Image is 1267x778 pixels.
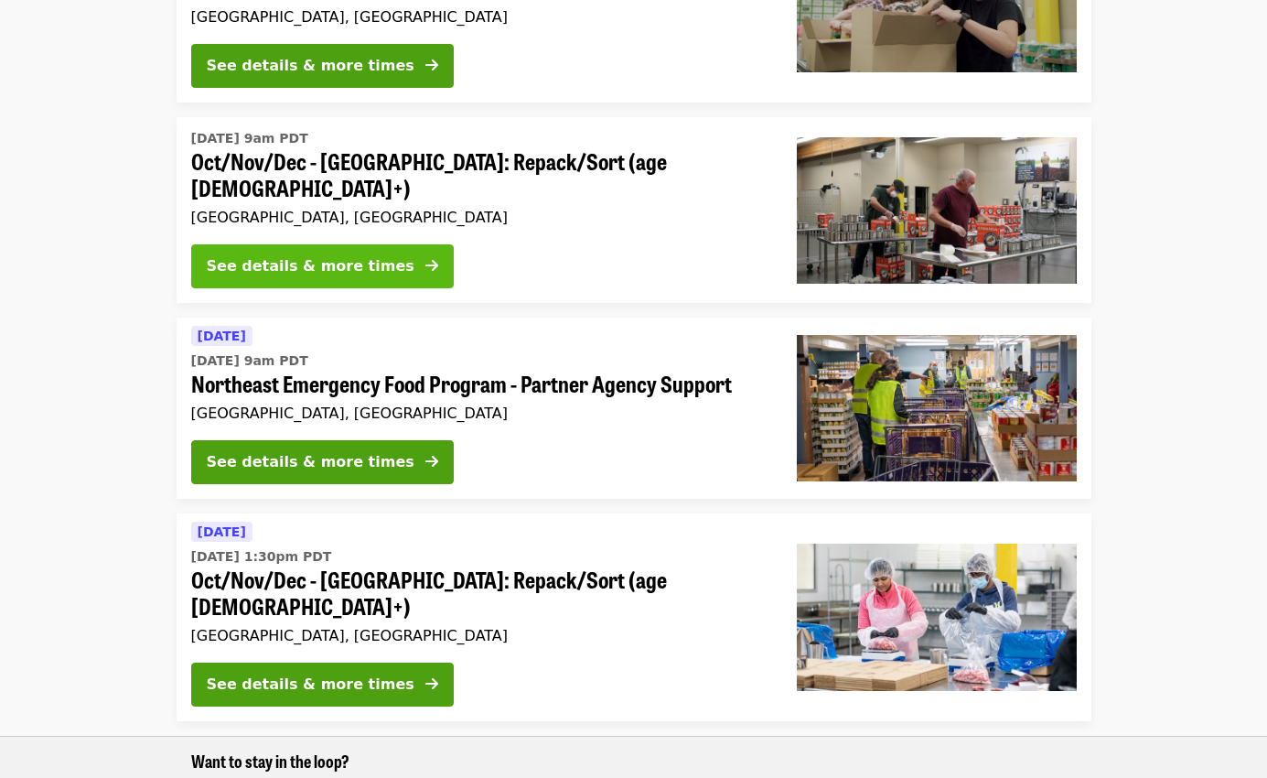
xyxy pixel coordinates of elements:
[191,351,308,371] time: [DATE] 9am PDT
[207,674,414,696] div: See details & more times
[191,440,454,484] button: See details & more times
[177,513,1091,721] a: See details for "Oct/Nov/Dec - Beaverton: Repack/Sort (age 10+)"
[191,627,768,644] div: [GEOGRAPHIC_DATA], [GEOGRAPHIC_DATA]
[191,8,768,26] div: [GEOGRAPHIC_DATA], [GEOGRAPHIC_DATA]
[191,129,308,148] time: [DATE] 9am PDT
[191,567,768,620] span: Oct/Nov/Dec - [GEOGRAPHIC_DATA]: Repack/Sort (age [DEMOGRAPHIC_DATA]+)
[191,44,454,88] button: See details & more times
[425,453,438,470] i: arrow-right icon
[191,547,332,567] time: [DATE] 1:30pm PDT
[191,749,349,773] span: Want to stay in the loop?
[198,329,246,343] span: [DATE]
[191,209,768,226] div: [GEOGRAPHIC_DATA], [GEOGRAPHIC_DATA]
[797,137,1077,284] img: Oct/Nov/Dec - Portland: Repack/Sort (age 16+) organized by Oregon Food Bank
[191,663,454,707] button: See details & more times
[425,57,438,74] i: arrow-right icon
[177,318,1091,499] a: See details for "Northeast Emergency Food Program - Partner Agency Support"
[191,148,768,201] span: Oct/Nov/Dec - [GEOGRAPHIC_DATA]: Repack/Sort (age [DEMOGRAPHIC_DATA]+)
[425,675,438,693] i: arrow-right icon
[797,544,1077,690] img: Oct/Nov/Dec - Beaverton: Repack/Sort (age 10+) organized by Oregon Food Bank
[207,255,414,277] div: See details & more times
[191,244,454,288] button: See details & more times
[207,451,414,473] div: See details & more times
[425,257,438,275] i: arrow-right icon
[207,55,414,77] div: See details & more times
[797,335,1077,481] img: Northeast Emergency Food Program - Partner Agency Support organized by Oregon Food Bank
[191,405,768,422] div: [GEOGRAPHIC_DATA], [GEOGRAPHIC_DATA]
[198,524,246,539] span: [DATE]
[191,371,768,397] span: Northeast Emergency Food Program - Partner Agency Support
[177,117,1091,303] a: See details for "Oct/Nov/Dec - Portland: Repack/Sort (age 16+)"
